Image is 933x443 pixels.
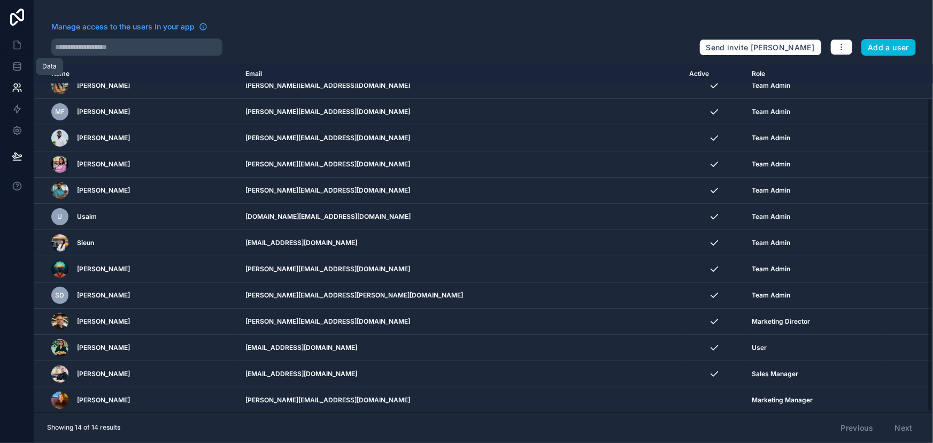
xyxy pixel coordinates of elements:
span: Team Admin [752,291,791,300]
span: Manage access to the users in your app [51,21,195,32]
span: Sieun [77,239,94,247]
div: Data [42,62,57,71]
a: Manage access to the users in your app [51,21,207,32]
span: SD [56,291,65,300]
span: U [58,212,63,221]
span: Team Admin [752,186,791,195]
span: Team Admin [752,134,791,142]
div: scrollable content [34,64,933,412]
th: Name [34,64,239,84]
span: Team Admin [752,160,791,169]
span: Usaim [77,212,97,221]
span: [PERSON_NAME] [77,317,130,326]
span: [PERSON_NAME] [77,160,130,169]
span: Marketing Manager [752,396,813,404]
td: [EMAIL_ADDRESS][DOMAIN_NAME] [239,335,683,361]
span: Showing 14 of 14 results [47,423,120,432]
td: [PERSON_NAME][EMAIL_ADDRESS][DOMAIN_NAME] [239,73,683,99]
span: [PERSON_NAME] [77,265,130,273]
td: [PERSON_NAME][EMAIL_ADDRESS][DOMAIN_NAME] [239,387,683,414]
td: [DOMAIN_NAME][EMAIL_ADDRESS][DOMAIN_NAME] [239,204,683,230]
span: [PERSON_NAME] [77,134,130,142]
span: Marketing Director [752,317,811,326]
span: Team Admin [752,239,791,247]
th: Email [239,64,683,84]
span: [PERSON_NAME] [77,396,130,404]
span: [PERSON_NAME] [77,186,130,195]
td: [PERSON_NAME][EMAIL_ADDRESS][PERSON_NAME][DOMAIN_NAME] [239,282,683,309]
td: [PERSON_NAME][EMAIL_ADDRESS][DOMAIN_NAME] [239,309,683,335]
span: Team Admin [752,212,791,221]
span: Team Admin [752,265,791,273]
th: Role [746,64,888,84]
button: Add a user [861,39,916,56]
td: [PERSON_NAME][EMAIL_ADDRESS][DOMAIN_NAME] [239,125,683,151]
span: [PERSON_NAME] [77,108,130,116]
button: Send invite [PERSON_NAME] [699,39,822,56]
span: [PERSON_NAME] [77,291,130,300]
td: [PERSON_NAME][EMAIL_ADDRESS][DOMAIN_NAME] [239,99,683,125]
span: User [752,343,767,352]
th: Active [683,64,745,84]
span: MF [55,108,65,116]
span: Team Admin [752,108,791,116]
span: Sales Manager [752,370,799,378]
td: [PERSON_NAME][EMAIL_ADDRESS][DOMAIN_NAME] [239,256,683,282]
span: [PERSON_NAME] [77,370,130,378]
td: [EMAIL_ADDRESS][DOMAIN_NAME] [239,230,683,256]
td: [PERSON_NAME][EMAIL_ADDRESS][DOMAIN_NAME] [239,178,683,204]
td: [EMAIL_ADDRESS][DOMAIN_NAME] [239,361,683,387]
td: [PERSON_NAME][EMAIL_ADDRESS][DOMAIN_NAME] [239,151,683,178]
span: [PERSON_NAME] [77,343,130,352]
span: Team Admin [752,81,791,90]
span: [PERSON_NAME] [77,81,130,90]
